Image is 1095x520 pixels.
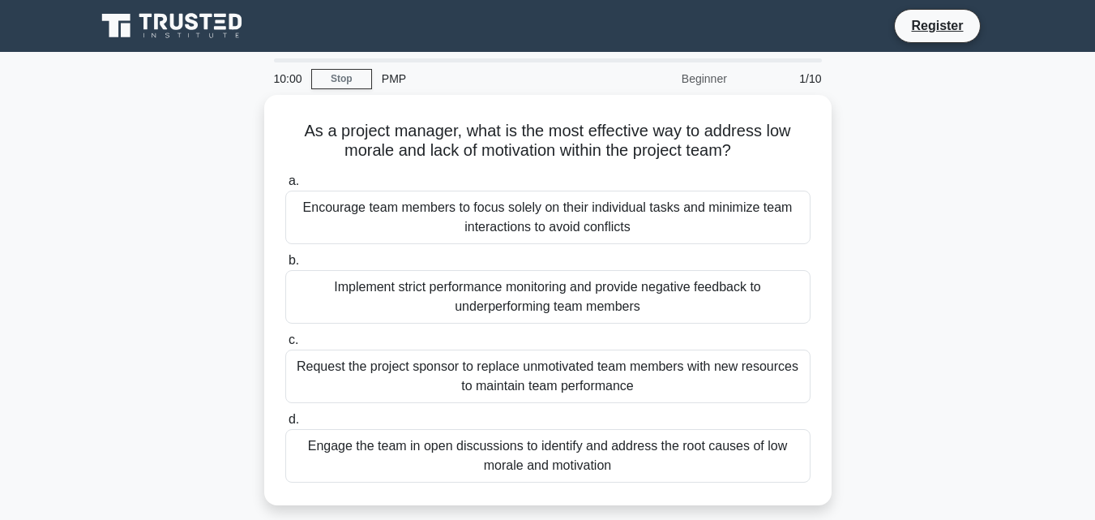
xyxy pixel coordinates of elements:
div: PMP [372,62,595,95]
div: 10:00 [264,62,311,95]
div: Encourage team members to focus solely on their individual tasks and minimize team interactions t... [285,191,811,244]
span: a. [289,174,299,187]
div: Implement strict performance monitoring and provide negative feedback to underperforming team mem... [285,270,811,324]
a: Register [901,15,973,36]
div: Request the project sponsor to replace unmotivated team members with new resources to maintain te... [285,350,811,403]
div: Engage the team in open discussions to identify and address the root causes of low morale and mot... [285,429,811,483]
div: 1/10 [737,62,832,95]
span: c. [289,333,298,346]
a: Stop [311,69,372,89]
h5: As a project manager, what is the most effective way to address low morale and lack of motivation... [284,121,812,161]
span: d. [289,412,299,426]
span: b. [289,253,299,267]
div: Beginner [595,62,737,95]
